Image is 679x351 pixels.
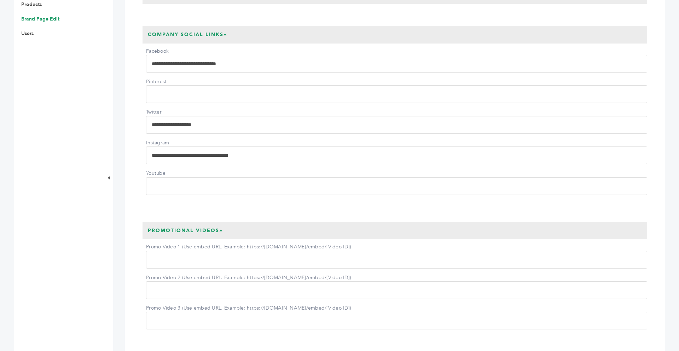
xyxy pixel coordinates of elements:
label: Youtube [146,170,196,177]
label: Promo Video 1 (Use embed URL. Example: https://[DOMAIN_NAME]/embed/[Video ID]) [146,243,351,251]
h3: Company Social Links [143,26,233,44]
label: Twitter [146,109,196,116]
h3: Promotional Videos [143,222,228,240]
label: Facebook [146,48,196,55]
label: Promo Video 2 (Use embed URL. Example: https://[DOMAIN_NAME]/embed/[Video ID]) [146,274,351,281]
label: Promo Video 3 (Use embed URL. Example: https://[DOMAIN_NAME]/embed/[Video ID]) [146,305,351,312]
label: Pinterest [146,78,196,85]
label: Instagram [146,139,196,146]
a: Brand Page Edit [21,16,59,22]
a: Products [21,1,42,8]
a: Users [21,30,34,37]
